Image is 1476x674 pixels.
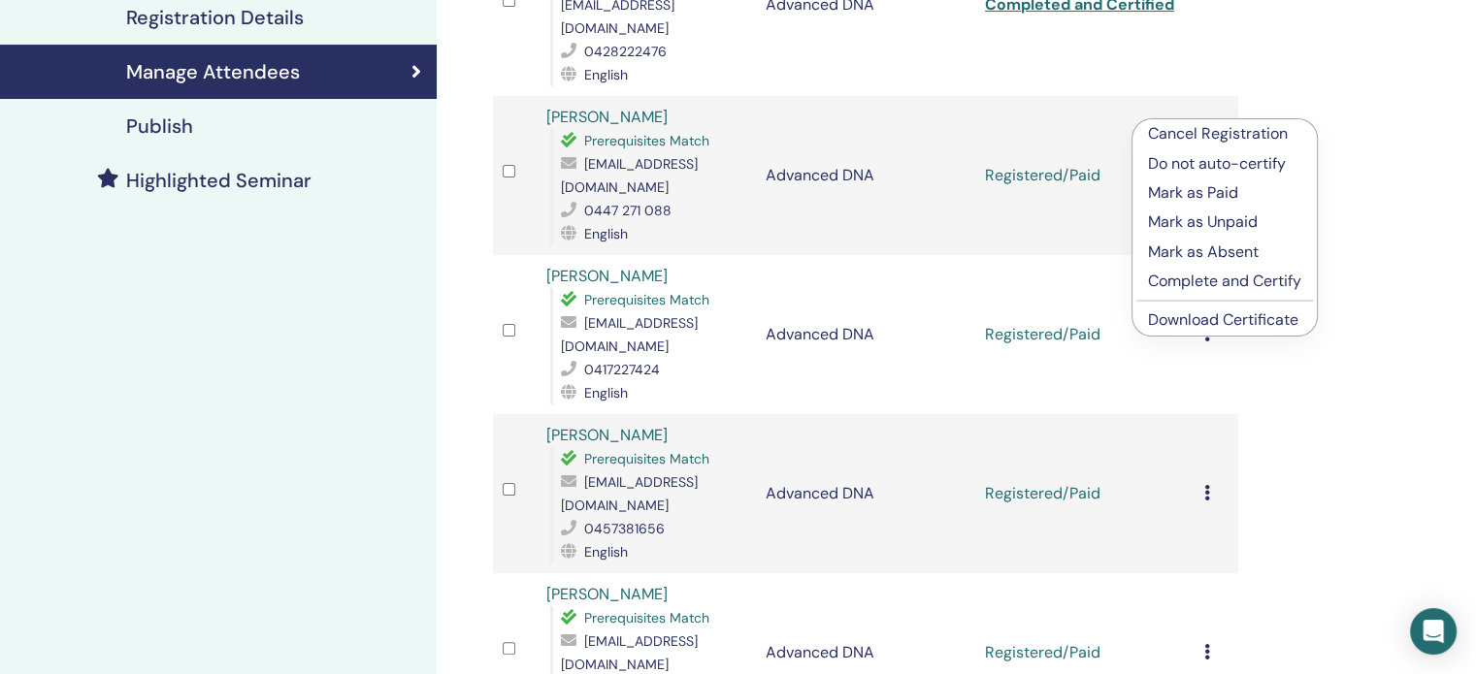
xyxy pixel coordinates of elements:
[561,155,698,196] span: [EMAIL_ADDRESS][DOMAIN_NAME]
[584,520,665,537] span: 0457381656
[546,584,668,604] a: [PERSON_NAME]
[584,384,628,401] span: English
[584,43,667,60] span: 0428222476
[584,450,709,467] span: Prerequisites Match
[1148,152,1301,176] p: Do not auto-certify
[1148,309,1298,330] a: Download Certificate
[1148,241,1301,264] p: Mark as Absent
[546,107,668,127] a: [PERSON_NAME]
[1410,608,1457,655] div: Open Intercom Messenger
[584,543,628,561] span: English
[584,132,709,149] span: Prerequisites Match
[584,202,672,219] span: 0447 271 088
[1148,122,1301,145] p: Cancel Registration
[546,425,668,445] a: [PERSON_NAME]
[584,225,628,242] span: English
[584,66,628,83] span: English
[126,6,304,29] h4: Registration Details
[584,291,709,308] span: Prerequisites Match
[756,414,975,573] td: Advanced DNA
[561,473,698,514] span: [EMAIL_ADDRESS][DOMAIN_NAME]
[756,96,975,255] td: Advanced DNA
[584,361,660,378] span: 0417227424
[584,609,709,626] span: Prerequisites Match
[561,632,698,673] span: [EMAIL_ADDRESS][DOMAIN_NAME]
[561,314,698,355] span: [EMAIL_ADDRESS][DOMAIN_NAME]
[126,60,300,83] h4: Manage Attendees
[1148,270,1301,293] p: Complete and Certify
[126,114,193,138] h4: Publish
[756,255,975,414] td: Advanced DNA
[126,169,312,192] h4: Highlighted Seminar
[1148,210,1301,234] p: Mark as Unpaid
[1148,181,1301,205] p: Mark as Paid
[546,266,668,286] a: [PERSON_NAME]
